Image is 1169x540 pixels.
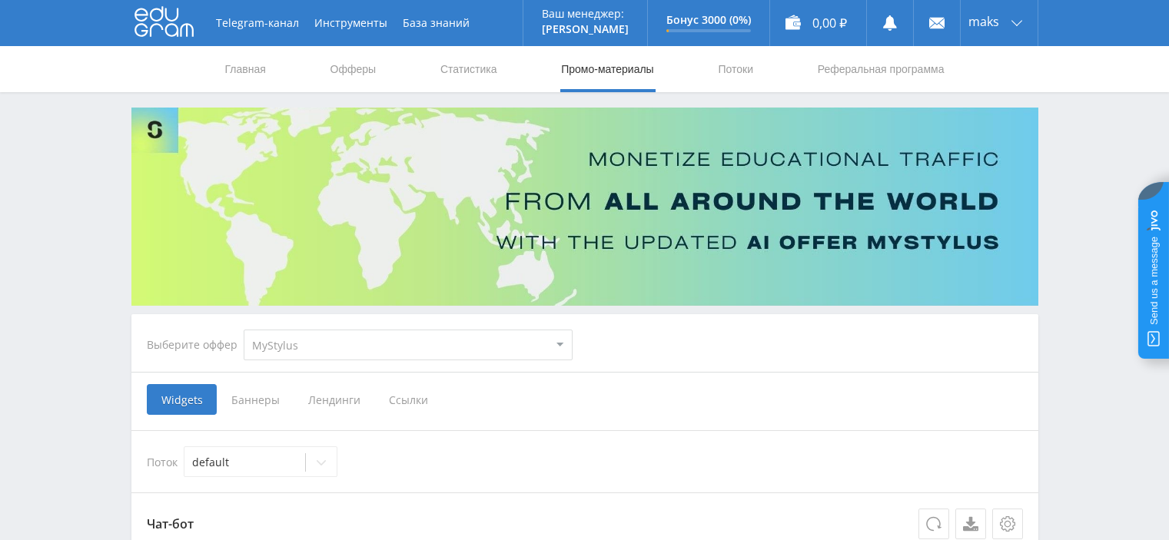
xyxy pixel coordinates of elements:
a: Скачать [955,509,986,539]
div: Поток [147,446,1023,477]
span: Баннеры [217,384,294,415]
p: Бонус 3000 (0%) [666,14,751,26]
div: Выберите оффер [147,339,244,351]
p: Ваш менеджер: [542,8,629,20]
button: Обновить [918,509,949,539]
a: Статистика [439,46,499,92]
span: Ссылки [374,384,443,415]
a: Реферальная программа [816,46,946,92]
span: Лендинги [294,384,374,415]
button: Настройки [992,509,1023,539]
span: Widgets [147,384,217,415]
p: [PERSON_NAME] [542,23,629,35]
span: maks [968,15,999,28]
p: Чат-бот [147,509,1023,539]
a: Промо-материалы [560,46,655,92]
a: Офферы [329,46,378,92]
a: Главная [224,46,267,92]
a: Потоки [716,46,755,92]
img: Banner [131,108,1038,306]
